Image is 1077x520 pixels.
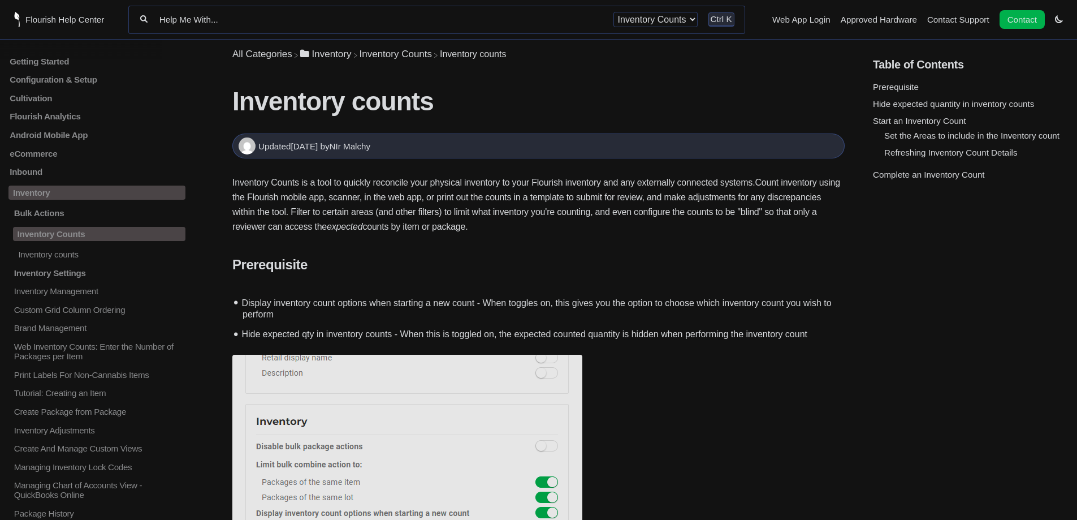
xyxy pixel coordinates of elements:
[8,323,185,333] a: Brand Management
[13,509,185,518] p: Package History
[232,257,845,273] h4: Prerequisite
[258,141,320,151] span: Updated
[239,137,256,154] img: NIr Malchy
[360,49,432,59] a: Inventory Counts
[8,370,185,380] a: Print Labels For Non-Cannabis Items
[8,186,185,200] a: Inventory
[13,425,185,435] p: Inventory Adjustments
[8,444,185,453] a: Create And Manage Custom Views
[327,222,362,231] em: expected
[841,15,917,24] a: Approved Hardware navigation item
[300,49,352,59] a: Inventory
[13,286,185,296] p: Inventory Management
[8,75,185,84] a: Configuration & Setup
[1000,10,1045,29] a: Contact
[8,208,185,218] a: Bulk Actions
[13,268,185,277] p: Inventory Settings
[8,111,185,121] a: Flourish Analytics
[13,480,185,500] p: Managing Chart of Accounts View - QuickBooks Online
[13,462,185,472] p: Managing Inventory Lock Codes
[8,149,185,158] a: eCommerce
[8,407,185,416] a: Create Package from Package
[1055,14,1063,24] a: Switch dark mode setting
[17,250,185,259] p: Inventory counts
[13,370,185,380] p: Print Labels For Non-Cannabis Items
[8,268,185,277] a: Inventory Settings
[772,15,831,24] a: Web App Login navigation item
[726,14,732,24] kbd: K
[873,99,1034,109] a: Hide expected quantity in inventory counts
[8,305,185,315] a: Custom Grid Column Ordering
[711,14,724,24] kbd: Ctrl
[14,12,104,27] a: Flourish Help Center
[8,462,185,472] a: Managing Inventory Lock Codes
[884,148,1018,157] a: Refreshing Inventory Count Details
[232,175,845,234] p: Inventory Counts is a tool to quickly reconcile your physical inventory to your Flourish inventor...
[14,12,20,27] img: Flourish Help Center Logo
[873,58,1069,71] h5: Table of Contents
[330,141,371,151] span: NIr Malchy
[8,286,185,296] a: Inventory Management
[997,12,1048,28] li: Contact desktop
[238,291,845,323] li: Display inventory count options when starting a new count - When toggles on, this gives you the o...
[8,425,185,435] a: Inventory Adjustments
[873,82,919,92] a: Prerequisite
[13,323,185,333] p: Brand Management
[8,480,185,500] a: Managing Chart of Accounts View - QuickBooks Online
[8,509,185,518] a: Package History
[8,130,185,140] a: Android Mobile App
[8,388,185,398] a: Tutorial: Creating an Item
[8,93,185,103] a: Cultivation
[8,227,185,241] a: Inventory Counts
[13,388,185,398] p: Tutorial: Creating an Item
[873,116,966,126] a: Start an Inventory Count
[927,15,989,24] a: Contact Support navigation item
[884,131,1059,140] a: Set the Areas to include in the Inventory count
[232,49,292,59] a: Breadcrumb link to All Categories
[13,227,185,241] p: Inventory Counts
[320,141,370,151] span: by
[13,305,185,315] p: Custom Grid Column Ordering
[158,14,603,25] input: Help Me With...
[13,342,185,361] p: Web Inventory Counts: Enter the Number of Packages per Item
[873,170,985,179] a: Complete an Inventory Count
[238,323,845,344] li: Hide expected qty in inventory counts - When this is toggled on, the expected counted quantity is...
[13,407,185,416] p: Create Package from Package
[440,49,506,59] span: Inventory counts
[232,49,292,60] span: All Categories
[8,342,185,361] a: Web Inventory Counts: Enter the Number of Packages per Item
[13,208,185,218] p: Bulk Actions
[8,250,185,259] a: Inventory counts
[312,49,352,60] span: ​Inventory
[8,56,185,66] a: Getting Started
[25,15,104,24] span: Flourish Help Center
[291,141,318,151] time: [DATE]
[360,49,432,60] span: ​Inventory Counts
[13,444,185,453] p: Create And Manage Custom Views
[8,167,185,177] a: Inbound
[232,86,845,117] h1: Inventory counts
